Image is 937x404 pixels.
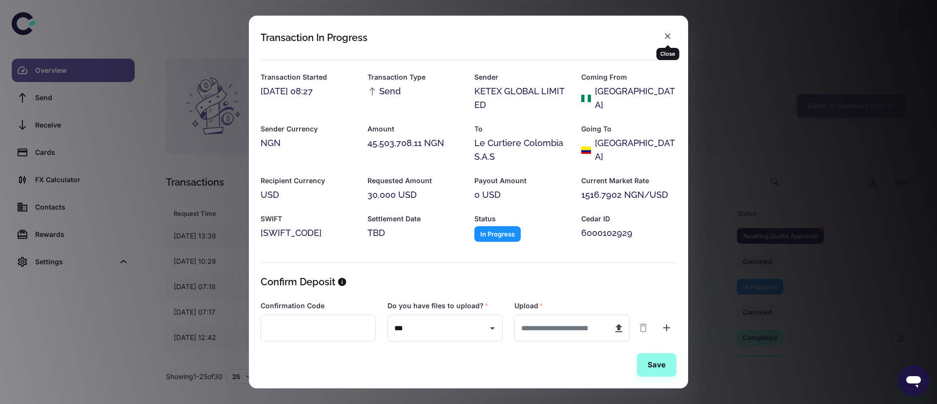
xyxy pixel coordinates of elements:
[474,124,570,134] h6: To
[261,301,325,311] label: Confirmation Code
[474,175,570,186] h6: Payout Amount
[367,136,463,150] div: 45,503,708.11 NGN
[367,85,401,98] span: Send
[656,48,679,60] div: Close
[581,188,676,202] div: 1516.7902 NGN/USD
[367,175,463,186] h6: Requested Amount
[261,85,356,98] div: [DATE] 08:27
[581,124,676,134] h6: Going To
[367,226,463,240] div: TBD
[474,213,570,224] h6: Status
[474,188,570,202] div: 0 USD
[474,85,570,112] div: KETEX GLOBAL LIMITED
[637,353,676,377] button: Save
[474,136,570,164] div: Le Curtiere Colombia S.A.S
[261,175,356,186] h6: Recipient Currency
[387,301,489,311] label: Do you have files to upload?
[581,72,676,83] h6: Coming From
[261,32,367,43] div: Transaction In Progress
[261,72,356,83] h6: Transaction Started
[486,321,499,335] button: Open
[261,213,356,224] h6: SWIFT
[367,188,463,202] div: 30,000 USD
[367,213,463,224] h6: Settlement Date
[261,188,356,202] div: USD
[595,136,676,164] div: [GEOGRAPHIC_DATA]
[261,136,356,150] div: NGN
[514,301,543,311] label: Upload
[474,229,521,239] span: In Progress
[261,226,356,240] div: [SWIFT_CODE]
[581,213,676,224] h6: Cedar ID
[261,124,356,134] h6: Sender Currency
[898,365,929,396] iframe: Button to launch messaging window
[581,175,676,186] h6: Current Market Rate
[261,275,335,289] h5: Confirm Deposit
[581,226,676,240] div: 6000102929
[595,85,676,112] div: [GEOGRAPHIC_DATA]
[367,72,463,83] h6: Transaction Type
[367,124,463,134] h6: Amount
[474,72,570,83] h6: Sender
